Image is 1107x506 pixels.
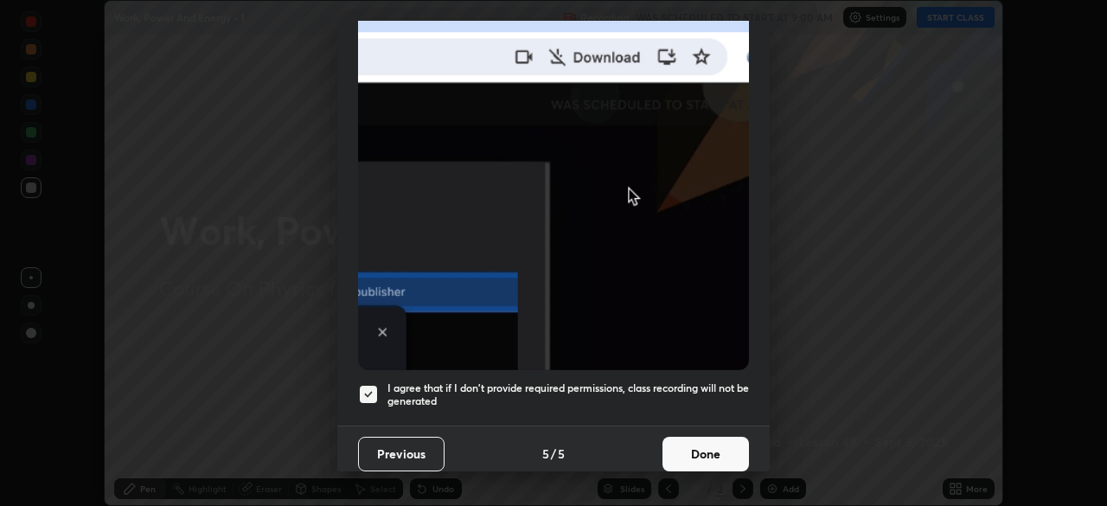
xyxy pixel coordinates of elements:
[358,437,445,471] button: Previous
[558,445,565,463] h4: 5
[542,445,549,463] h4: 5
[551,445,556,463] h4: /
[387,381,749,408] h5: I agree that if I don't provide required permissions, class recording will not be generated
[662,437,749,471] button: Done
